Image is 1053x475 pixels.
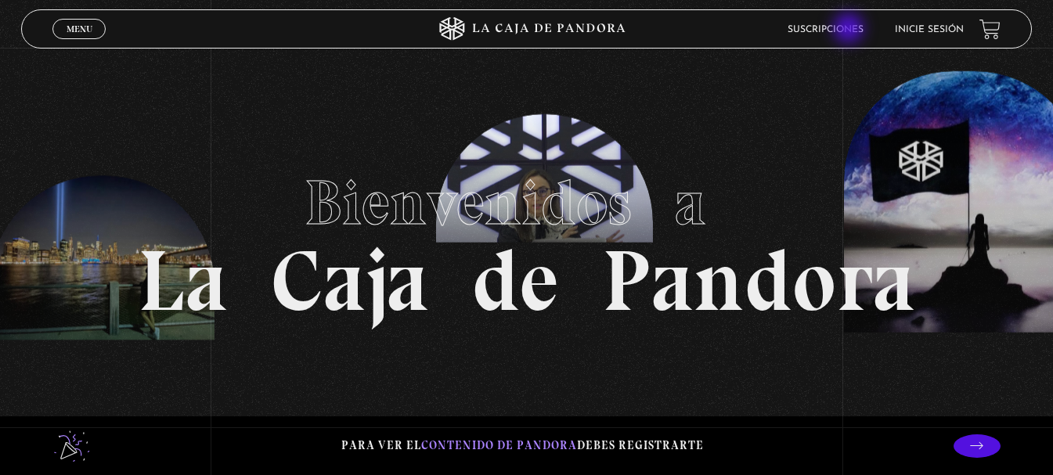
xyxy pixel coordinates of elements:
[895,25,964,34] a: Inicie sesión
[788,25,864,34] a: Suscripciones
[305,165,749,240] span: Bienvenidos a
[979,19,1001,40] a: View your shopping cart
[138,152,915,324] h1: La Caja de Pandora
[341,435,704,456] p: Para ver el debes registrarte
[67,24,92,34] span: Menu
[421,438,577,452] span: contenido de Pandora
[61,38,98,49] span: Cerrar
